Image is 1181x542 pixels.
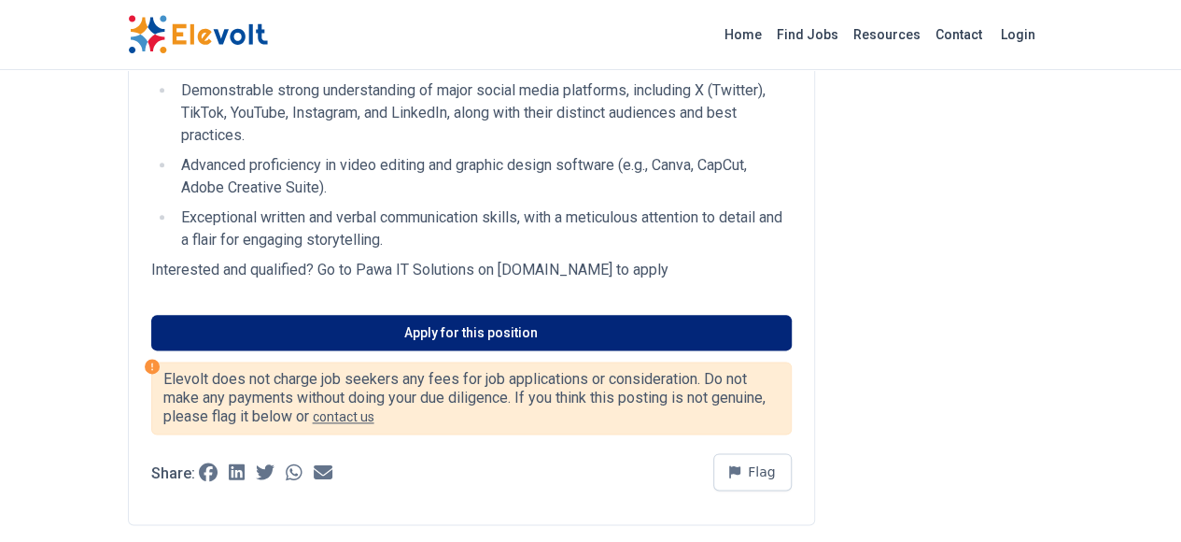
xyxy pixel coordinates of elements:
[176,207,792,251] li: Exceptional written and verbal communication skills, with a meticulous attention to detail and a ...
[151,259,792,281] p: Interested and qualified? Go to Pawa IT Solutions on [DOMAIN_NAME] to apply
[846,20,928,50] a: Resources
[1088,452,1181,542] iframe: Chat Widget
[163,370,780,426] p: Elevolt does not charge job seekers any fees for job applications or consideration. Do not make a...
[769,20,846,50] a: Find Jobs
[151,315,792,350] a: Apply for this position
[928,20,990,50] a: Contact
[176,154,792,199] li: Advanced proficiency in video editing and graphic design software (e.g., Canva, CapCut, Adobe Cre...
[313,409,374,424] a: contact us
[713,453,792,491] button: Flag
[990,16,1047,53] a: Login
[128,15,268,54] img: Elevolt
[717,20,769,50] a: Home
[151,466,195,481] p: Share:
[176,79,792,147] li: Demonstrable strong understanding of major social media platforms, including X (Twitter), TikTok,...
